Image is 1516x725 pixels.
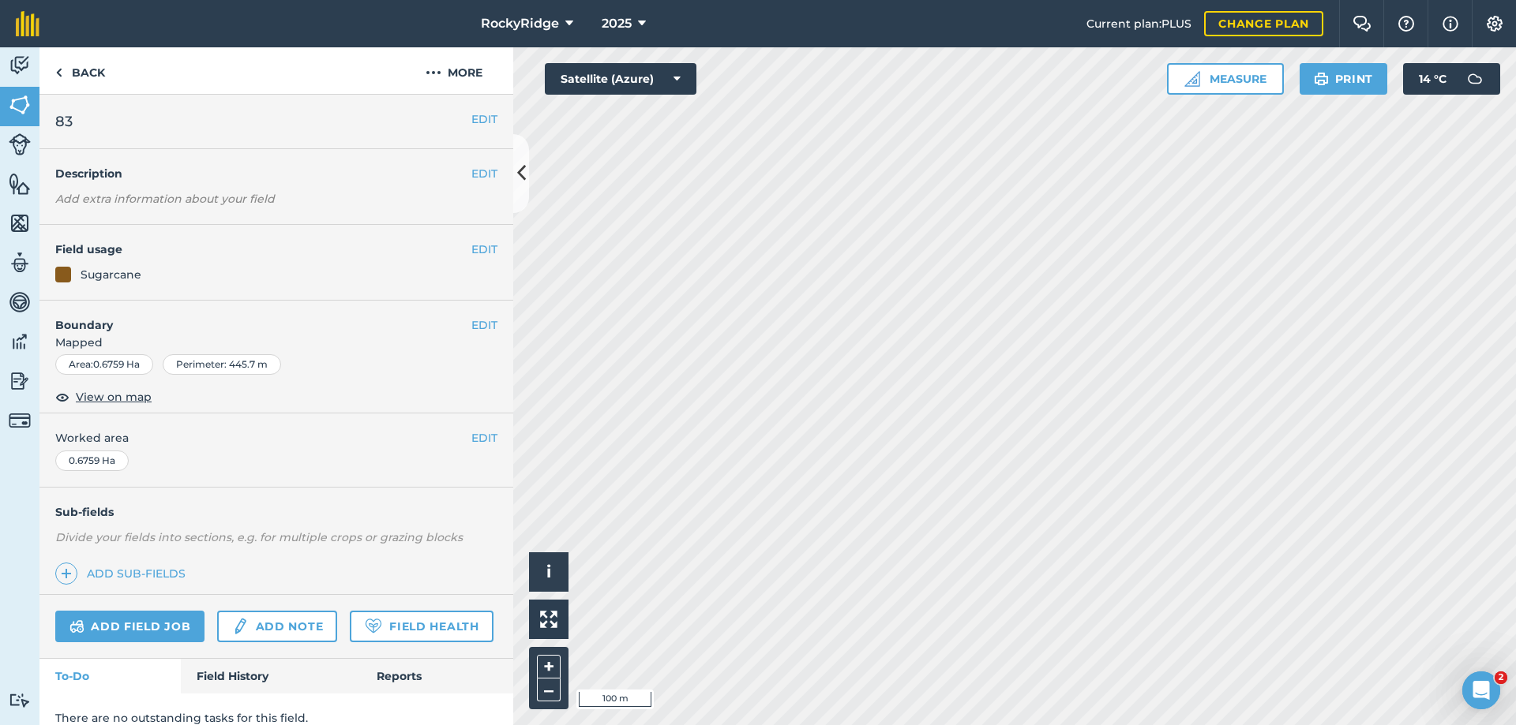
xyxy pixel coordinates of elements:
[602,14,632,33] span: 2025
[361,659,513,693] a: Reports
[39,659,181,693] a: To-Do
[529,552,568,592] button: i
[471,429,497,447] button: EDIT
[1459,63,1491,95] img: svg+xml;base64,PD94bWwgdmVyc2lvbj0iMS4wIiBlbmNvZGluZz0idXRmLTgiPz4KPCEtLSBHZW5lcmF0b3I6IEFkb2JlIE...
[9,409,31,432] img: svg+xml;base64,PD94bWwgdmVyc2lvbj0iMS4wIiBlbmNvZGluZz0idXRmLTgiPz4KPCEtLSBHZW5lcmF0b3I6IEFkb2JlIE...
[9,369,31,393] img: svg+xml;base64,PD94bWwgdmVyc2lvbj0iMS4wIiBlbmNvZGluZz0idXRmLTgiPz4KPCEtLSBHZW5lcmF0b3I6IEFkb2JlIE...
[55,354,153,375] div: Area : 0.6759 Ha
[9,54,31,77] img: svg+xml;base64,PD94bWwgdmVyc2lvbj0iMS4wIiBlbmNvZGluZz0idXRmLTgiPz4KPCEtLSBHZW5lcmF0b3I6IEFkb2JlIE...
[16,11,39,36] img: fieldmargin Logo
[9,251,31,275] img: svg+xml;base64,PD94bWwgdmVyc2lvbj0iMS4wIiBlbmNvZGluZz0idXRmLTgiPz4KPCEtLSBHZW5lcmF0b3I6IEFkb2JlIE...
[55,562,192,585] a: Add sub-fields
[231,617,249,636] img: svg+xml;base64,PD94bWwgdmVyc2lvbj0iMS4wIiBlbmNvZGluZz0idXRmLTgiPz4KPCEtLSBHZW5lcmF0b3I6IEFkb2JlIE...
[1184,71,1200,87] img: Ruler icon
[69,617,84,636] img: svg+xml;base64,PD94bWwgdmVyc2lvbj0iMS4wIiBlbmNvZGluZz0idXRmLTgiPz4KPCEtLSBHZW5lcmF0b3I6IEFkb2JlIE...
[426,63,441,82] img: svg+xml;base64,PHN2ZyB4bWxucz0iaHR0cDovL3d3dy53My5vcmcvMjAwMC9zdmciIHdpZHRoPSIyMCIgaGVpZ2h0PSIyNC...
[1495,671,1507,684] span: 2
[1403,63,1500,95] button: 14 °C
[55,241,471,258] h4: Field usage
[471,316,497,334] button: EDIT
[471,110,497,128] button: EDIT
[39,47,121,94] a: Back
[1353,16,1372,32] img: Two speech bubbles overlapping with the left bubble in the forefront
[471,241,497,258] button: EDIT
[546,562,551,581] span: i
[537,655,561,678] button: +
[39,334,513,351] span: Mapped
[55,429,497,447] span: Worked area
[537,678,561,701] button: –
[55,192,275,206] em: Add extra information about your field
[39,301,471,334] h4: Boundary
[55,611,205,642] a: Add field job
[81,266,141,283] div: Sugarcane
[55,63,62,82] img: svg+xml;base64,PHN2ZyB4bWxucz0iaHR0cDovL3d3dy53My5vcmcvMjAwMC9zdmciIHdpZHRoPSI5IiBoZWlnaHQ9IjI0Ii...
[76,388,152,405] span: View on map
[481,14,559,33] span: RockyRidge
[163,354,281,375] div: Perimeter : 445.7 m
[9,290,31,314] img: svg+xml;base64,PD94bWwgdmVyc2lvbj0iMS4wIiBlbmNvZGluZz0idXRmLTgiPz4KPCEtLSBHZW5lcmF0b3I6IEFkb2JlIE...
[55,165,497,182] h4: Description
[39,503,513,521] h4: Sub-fields
[1204,11,1323,36] a: Change plan
[181,659,360,693] a: Field History
[1485,16,1504,32] img: A cog icon
[9,172,31,196] img: svg+xml;base64,PHN2ZyB4bWxucz0iaHR0cDovL3d3dy53My5vcmcvMjAwMC9zdmciIHdpZHRoPSI1NiIgaGVpZ2h0PSI2MC...
[545,63,696,95] button: Satellite (Azure)
[1086,15,1191,32] span: Current plan : PLUS
[1462,671,1500,709] iframe: Intercom live chat
[9,133,31,155] img: svg+xml;base64,PD94bWwgdmVyc2lvbj0iMS4wIiBlbmNvZGluZz0idXRmLTgiPz4KPCEtLSBHZW5lcmF0b3I6IEFkb2JlIE...
[350,611,493,642] a: Field Health
[9,693,31,708] img: svg+xml;base64,PD94bWwgdmVyc2lvbj0iMS4wIiBlbmNvZGluZz0idXRmLTgiPz4KPCEtLSBHZW5lcmF0b3I6IEFkb2JlIE...
[55,530,463,544] em: Divide your fields into sections, e.g. for multiple crops or grazing blocks
[1419,63,1447,95] span: 14 ° C
[540,611,557,628] img: Four arrows, one pointing top left, one top right, one bottom right and the last bottom left
[1167,63,1284,95] button: Measure
[1300,63,1388,95] button: Print
[1443,14,1458,33] img: svg+xml;base64,PHN2ZyB4bWxucz0iaHR0cDovL3d3dy53My5vcmcvMjAwMC9zdmciIHdpZHRoPSIxNyIgaGVpZ2h0PSIxNy...
[55,387,152,406] button: View on map
[61,564,72,583] img: svg+xml;base64,PHN2ZyB4bWxucz0iaHR0cDovL3d3dy53My5vcmcvMjAwMC9zdmciIHdpZHRoPSIxNCIgaGVpZ2h0PSIyNC...
[9,93,31,117] img: svg+xml;base64,PHN2ZyB4bWxucz0iaHR0cDovL3d3dy53My5vcmcvMjAwMC9zdmciIHdpZHRoPSI1NiIgaGVpZ2h0PSI2MC...
[55,387,69,406] img: svg+xml;base64,PHN2ZyB4bWxucz0iaHR0cDovL3d3dy53My5vcmcvMjAwMC9zdmciIHdpZHRoPSIxOCIgaGVpZ2h0PSIyNC...
[1314,69,1329,88] img: svg+xml;base64,PHN2ZyB4bWxucz0iaHR0cDovL3d3dy53My5vcmcvMjAwMC9zdmciIHdpZHRoPSIxOSIgaGVpZ2h0PSIyNC...
[1397,16,1416,32] img: A question mark icon
[55,110,73,133] span: 83
[9,211,31,235] img: svg+xml;base64,PHN2ZyB4bWxucz0iaHR0cDovL3d3dy53My5vcmcvMjAwMC9zdmciIHdpZHRoPSI1NiIgaGVpZ2h0PSI2MC...
[217,611,337,642] a: Add note
[55,450,129,471] div: 0.6759 Ha
[471,165,497,182] button: EDIT
[9,330,31,353] img: svg+xml;base64,PD94bWwgdmVyc2lvbj0iMS4wIiBlbmNvZGluZz0idXRmLTgiPz4KPCEtLSBHZW5lcmF0b3I6IEFkb2JlIE...
[395,47,513,94] button: More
